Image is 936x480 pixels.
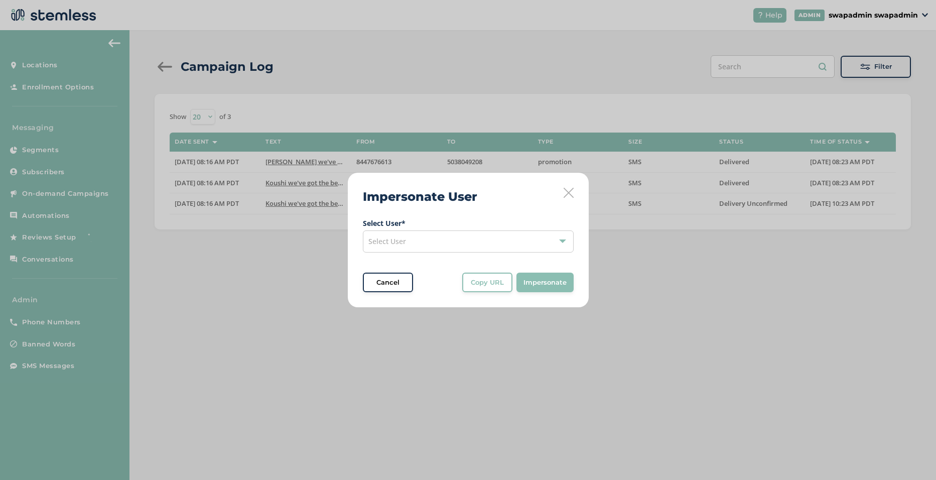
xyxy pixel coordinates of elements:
button: Cancel [363,273,413,293]
span: Cancel [376,278,399,288]
h2: Impersonate User [363,188,477,206]
label: Select User [363,218,574,228]
button: Impersonate [516,273,574,293]
span: Impersonate [523,278,567,288]
button: Copy URL [462,273,512,293]
span: Select User [368,236,406,246]
iframe: Chat Widget [886,432,936,480]
span: Copy URL [471,278,504,288]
